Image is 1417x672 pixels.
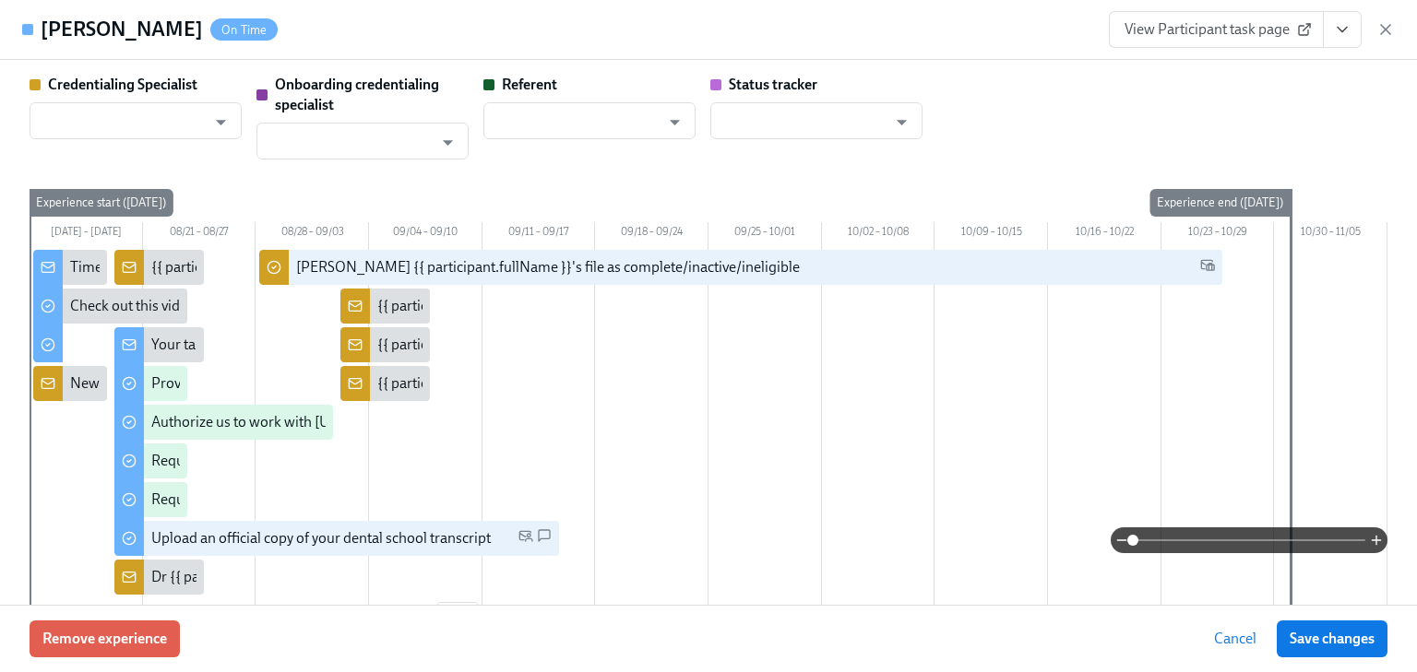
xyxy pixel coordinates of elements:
[151,567,582,587] div: Dr {{ participant.fullName }} sent [US_STATE] licensing requirements
[661,108,689,136] button: Open
[1149,189,1291,217] div: Experience end ([DATE])
[1201,620,1269,657] button: Cancel
[70,296,378,316] div: Check out this video to learn more about the OCC
[296,257,800,277] div: [PERSON_NAME] {{ participant.fullName }}'s file as complete/inactive/ineligible
[70,373,523,394] div: New doctor enrolled in OCC licensure process: {{ participant.fullName }}
[377,335,818,355] div: {{ participant.fullName }} has uploaded their Third Party Authorization
[502,76,557,93] strong: Referent
[482,222,596,246] div: 09/11 – 09/17
[207,108,235,136] button: Open
[256,222,369,246] div: 08/28 – 09/03
[1200,257,1215,278] span: Work Email
[935,222,1048,246] div: 10/09 – 10/15
[151,412,482,432] div: Authorize us to work with [US_STATE] on your behalf
[1277,620,1387,657] button: Save changes
[30,222,143,246] div: [DATE] – [DATE]
[151,489,327,510] div: Request your JCDNE scores
[151,451,592,471] div: Request proof of your {{ participant.regionalExamPassed }} test scores
[1048,222,1161,246] div: 10/16 – 10/22
[377,373,858,394] div: {{ participant.fullName }} has uploaded a receipt for their regional test scores
[70,257,384,277] div: Time to begin your [US_STATE] license application
[435,602,480,633] button: 1
[369,222,482,246] div: 09/04 – 09/10
[151,257,513,277] div: {{ participant.fullName }} has answered the questionnaire
[708,222,822,246] div: 09/25 – 10/01
[377,296,851,316] div: {{ participant.fullName }} has uploaded a receipt for their JCDNE test scores
[143,222,256,246] div: 08/21 – 08/27
[887,108,916,136] button: Open
[434,128,462,157] button: Open
[275,76,439,113] strong: Onboarding credentialing specialist
[151,373,575,394] div: Provide us with some extra info for the [US_STATE] state application
[595,222,708,246] div: 09/18 – 09/24
[151,335,499,355] div: Your tailored to-do list for [US_STATE] licensing process
[29,189,173,217] div: Experience start ([DATE])
[1214,630,1256,648] span: Cancel
[210,23,278,37] span: On Time
[1109,11,1324,48] a: View Participant task page
[48,76,197,93] strong: Credentialing Specialist
[42,630,167,648] span: Remove experience
[41,16,203,43] h4: [PERSON_NAME]
[1290,630,1375,648] span: Save changes
[729,76,817,93] strong: Status tracker
[1323,11,1362,48] button: View task page
[1125,20,1308,39] span: View Participant task page
[822,222,935,246] div: 10/02 – 10/08
[30,620,180,657] button: Remove experience
[1274,222,1387,246] div: 10/30 – 11/05
[1161,222,1275,246] div: 10/23 – 10/29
